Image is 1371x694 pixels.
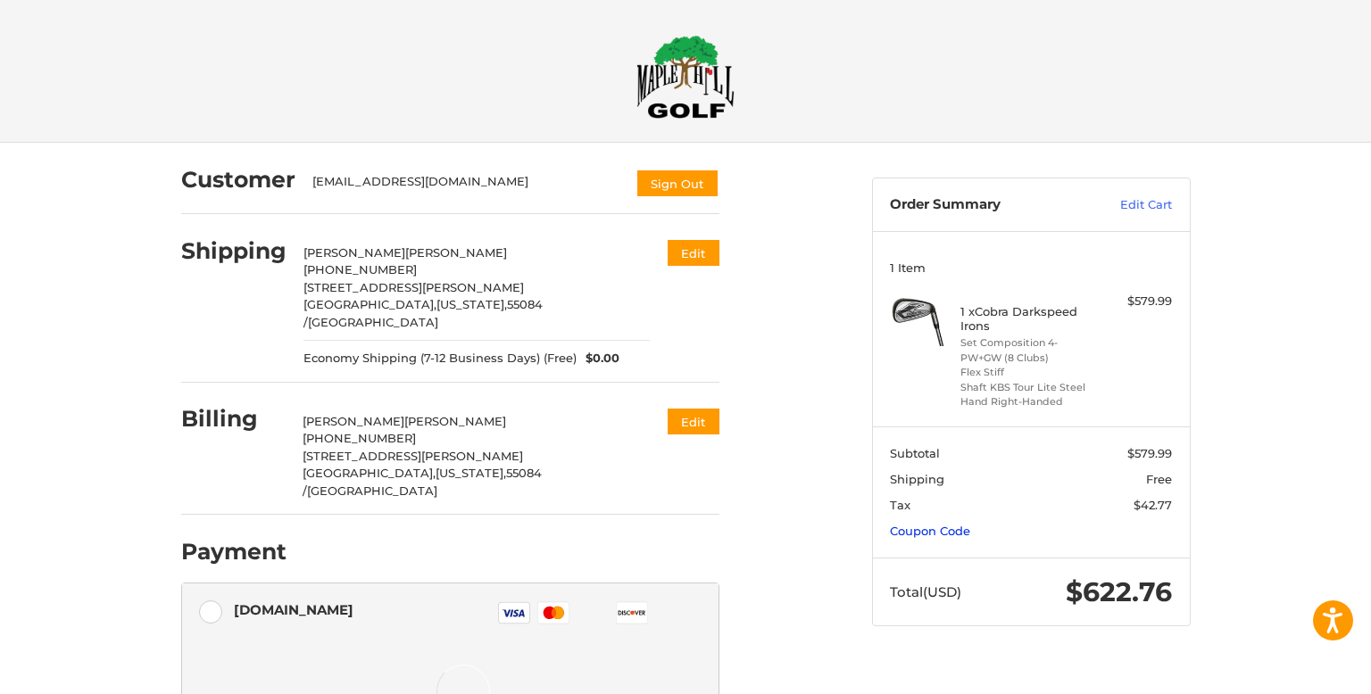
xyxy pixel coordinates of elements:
span: [STREET_ADDRESS][PERSON_NAME] [303,280,524,294]
span: 55084 / [303,297,543,329]
span: [PHONE_NUMBER] [303,431,416,445]
span: Total (USD) [890,583,961,600]
span: [PERSON_NAME] [303,414,404,428]
button: Sign Out [636,169,719,198]
span: $579.99 [1127,446,1172,460]
h4: 1 x Cobra Darkspeed Irons [960,304,1097,334]
a: Coupon Code [890,524,970,538]
li: Shaft KBS Tour Lite Steel [960,380,1097,395]
span: [PERSON_NAME] [303,245,405,260]
span: [GEOGRAPHIC_DATA], [303,466,436,480]
li: Hand Right-Handed [960,394,1097,409]
li: Set Composition 4-PW+GW (8 Clubs) [960,335,1097,365]
div: [EMAIL_ADDRESS][DOMAIN_NAME] [312,173,618,198]
span: Tax [890,498,910,512]
span: Subtotal [890,446,940,460]
li: Flex Stiff [960,365,1097,380]
h3: Order Summary [890,196,1082,214]
button: Edit [668,409,719,434]
img: Maple Hill Golf [636,35,735,119]
span: $42.77 [1134,498,1172,512]
span: $0.00 [577,350,619,368]
span: [GEOGRAPHIC_DATA] [307,483,437,498]
h2: Billing [181,405,286,433]
span: [PERSON_NAME] [404,414,506,428]
span: [US_STATE], [436,297,507,311]
button: Edit [668,240,719,266]
h2: Customer [181,166,295,194]
div: $579.99 [1101,293,1172,310]
div: [DOMAIN_NAME] [234,595,353,624]
span: Shipping [890,472,944,486]
h2: Shipping [181,237,287,265]
span: Economy Shipping (7-12 Business Days) (Free) [303,350,577,368]
span: [STREET_ADDRESS][PERSON_NAME] [303,449,523,463]
span: [GEOGRAPHIC_DATA], [303,297,436,311]
iframe: Google Customer Reviews [1224,646,1371,694]
span: 55084 / [303,466,542,498]
a: Edit Cart [1082,196,1172,214]
span: [GEOGRAPHIC_DATA] [308,315,438,329]
span: $622.76 [1066,575,1172,608]
span: [US_STATE], [436,466,506,480]
span: [PERSON_NAME] [405,245,507,260]
span: [PHONE_NUMBER] [303,262,417,277]
h2: Payment [181,538,287,566]
h3: 1 Item [890,260,1172,275]
span: Free [1146,472,1172,486]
